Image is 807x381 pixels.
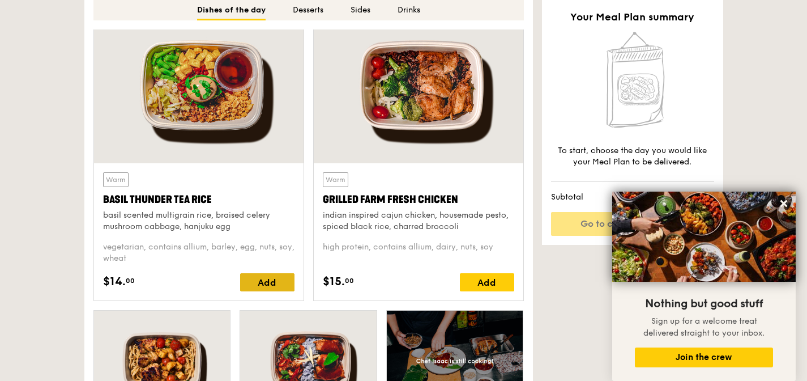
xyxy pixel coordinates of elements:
[551,145,714,168] div: To start, choose the day you would like your Meal Plan to be delivered.
[635,348,773,367] button: Join the crew
[323,273,345,290] span: $15.
[775,194,793,213] button: Close
[323,192,514,208] div: Grilled Farm Fresh Chicken
[551,212,714,236] a: Go to checkout - $0.00
[103,273,126,290] span: $14.
[551,9,714,25] h2: Your Meal Plan summary
[103,192,294,208] div: Basil Thunder Tea Rice
[345,276,354,285] span: 00
[460,273,514,291] div: Add
[551,192,649,203] span: Subtotal
[103,242,294,264] div: vegetarian, contains allium, barley, egg, nuts, soy, wheat
[323,172,348,187] div: Warm
[612,192,796,282] img: DSC07876-Edit02-Large.jpeg
[599,29,666,132] img: Home delivery
[645,297,763,311] span: Nothing but good stuff
[103,172,129,187] div: Warm
[643,316,765,338] span: Sign up for a welcome treat delivered straight to your inbox.
[126,276,135,285] span: 00
[103,210,294,232] div: basil scented multigrain rice, braised celery mushroom cabbage, hanjuku egg
[240,273,294,291] div: Add
[323,242,514,264] div: high protein, contains allium, dairy, nuts, soy
[323,210,514,232] div: indian inspired cajun chicken, housemade pesto, spiced black rice, charred broccoli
